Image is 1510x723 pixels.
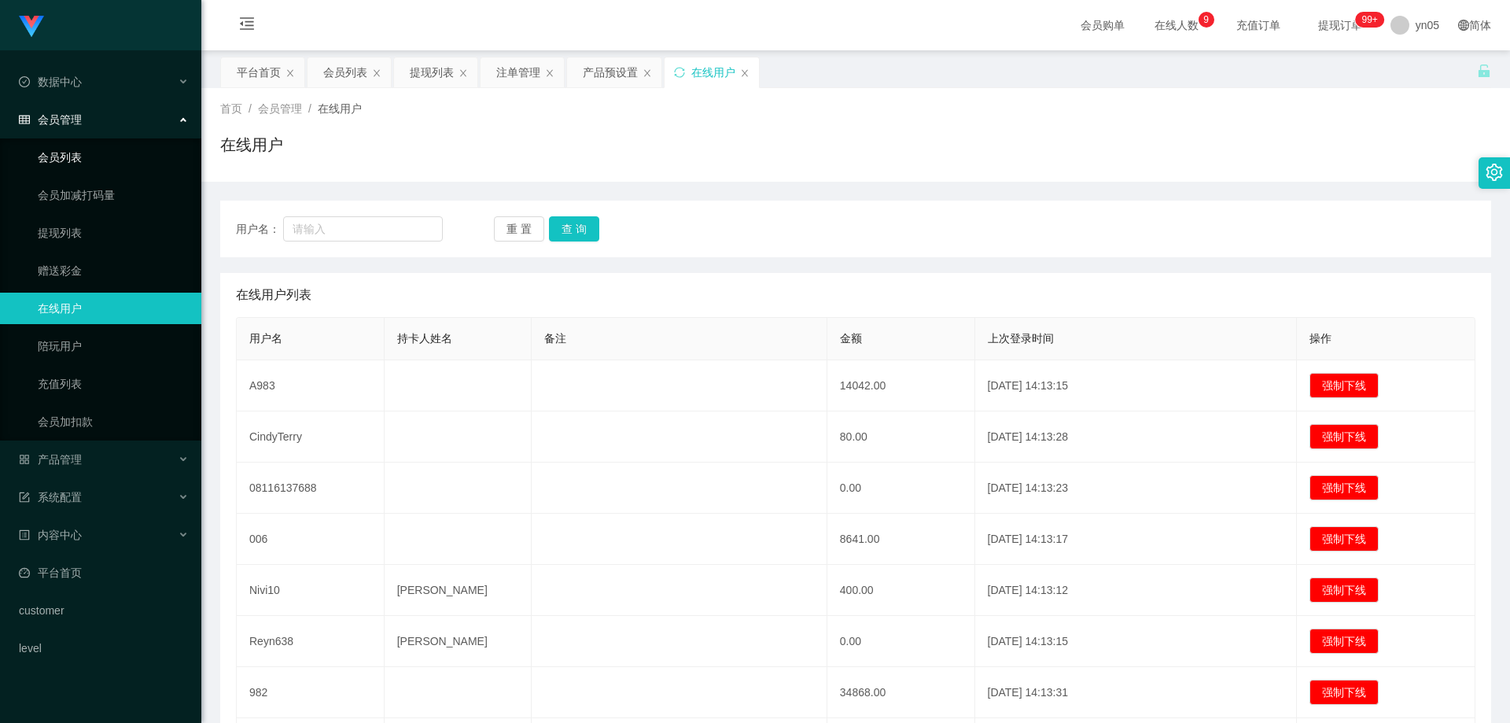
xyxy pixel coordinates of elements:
td: [DATE] 14:13:23 [975,463,1298,514]
div: 在线用户 [691,57,735,87]
td: [DATE] 14:13:15 [975,360,1298,411]
span: 在线用户 [318,102,362,115]
td: 006 [237,514,385,565]
i: 图标: profile [19,529,30,540]
i: 图标: close [459,68,468,78]
span: 会员管理 [19,113,82,126]
span: 系统配置 [19,491,82,504]
a: customer [19,595,189,626]
td: 14042.00 [827,360,975,411]
div: 会员列表 [323,57,367,87]
td: A983 [237,360,385,411]
td: [DATE] 14:13:17 [975,514,1298,565]
i: 图标: close [372,68,381,78]
i: 图标: setting [1486,164,1503,181]
i: 图标: close [740,68,749,78]
sup: 286 [1355,12,1383,28]
a: 会员列表 [38,142,189,173]
a: 提现列表 [38,217,189,249]
i: 图标: form [19,492,30,503]
div: 注单管理 [496,57,540,87]
a: level [19,633,189,664]
a: 赠送彩金 [38,255,189,286]
span: 操作 [1309,332,1331,345]
td: [PERSON_NAME] [385,616,532,667]
i: 图标: table [19,114,30,125]
i: 图标: appstore-o [19,454,30,465]
button: 重 置 [494,216,544,242]
button: 强制下线 [1309,475,1379,500]
i: 图标: close [643,68,652,78]
span: / [249,102,252,115]
i: 图标: close [285,68,295,78]
td: 400.00 [827,565,975,616]
h1: 在线用户 [220,133,283,157]
i: 图标: check-circle-o [19,76,30,87]
span: 充值订单 [1228,20,1288,31]
span: 内容中心 [19,529,82,541]
span: 数据中心 [19,76,82,88]
i: 图标: sync [674,67,685,78]
i: 图标: menu-fold [220,1,274,51]
td: 8641.00 [827,514,975,565]
button: 强制下线 [1309,577,1379,603]
td: [PERSON_NAME] [385,565,532,616]
td: [DATE] 14:13:28 [975,411,1298,463]
button: 强制下线 [1309,629,1379,654]
td: [DATE] 14:13:15 [975,616,1298,667]
a: 会员加扣款 [38,406,189,437]
div: 产品预设置 [583,57,638,87]
td: Nivi10 [237,565,385,616]
span: 备注 [544,332,566,345]
td: 0.00 [827,616,975,667]
i: 图标: close [545,68,554,78]
span: 产品管理 [19,453,82,466]
td: CindyTerry [237,411,385,463]
span: 用户名 [249,332,282,345]
sup: 9 [1199,12,1214,28]
span: 提现订单 [1310,20,1370,31]
p: 9 [1203,12,1209,28]
div: 提现列表 [410,57,454,87]
td: 08116137688 [237,463,385,514]
button: 强制下线 [1309,526,1379,551]
a: 图标: dashboard平台首页 [19,557,189,588]
input: 请输入 [283,216,443,242]
td: 982 [237,667,385,718]
a: 充值列表 [38,368,189,400]
span: 上次登录时间 [988,332,1054,345]
span: 会员管理 [258,102,302,115]
a: 陪玩用户 [38,330,189,362]
span: 持卡人姓名 [397,332,452,345]
a: 会员加减打码量 [38,179,189,211]
i: 图标: unlock [1477,64,1491,78]
span: 首页 [220,102,242,115]
td: Reyn638 [237,616,385,667]
i: 图标: global [1458,20,1469,31]
td: 80.00 [827,411,975,463]
td: [DATE] 14:13:12 [975,565,1298,616]
div: 平台首页 [237,57,281,87]
button: 强制下线 [1309,373,1379,398]
td: 0.00 [827,463,975,514]
span: 在线人数 [1147,20,1206,31]
img: logo.9652507e.png [19,16,44,38]
a: 在线用户 [38,293,189,324]
button: 查 询 [549,216,599,242]
button: 强制下线 [1309,680,1379,705]
button: 强制下线 [1309,424,1379,449]
span: / [308,102,311,115]
td: [DATE] 14:13:31 [975,667,1298,718]
span: 用户名： [236,221,283,238]
span: 在线用户列表 [236,286,311,304]
td: 34868.00 [827,667,975,718]
span: 金额 [840,332,862,345]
